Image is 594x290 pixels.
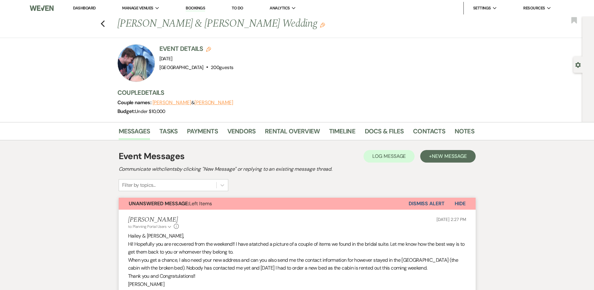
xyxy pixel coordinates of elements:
[159,64,204,71] span: [GEOGRAPHIC_DATA]
[523,5,545,11] span: Resources
[432,153,467,159] span: New Message
[159,44,234,53] h3: Event Details
[270,5,290,11] span: Analytics
[575,62,581,67] button: Open lead details
[73,5,96,11] a: Dashboard
[211,64,233,71] span: 200 guests
[186,5,205,11] a: Bookings
[420,150,475,163] button: +New Message
[152,99,233,106] span: &
[159,126,178,140] a: Tasks
[473,5,491,11] span: Settings
[117,108,135,115] span: Budget:
[128,280,466,288] p: [PERSON_NAME]
[117,88,468,97] h3: Couple Details
[265,126,320,140] a: Rental Overview
[128,216,179,224] h5: [PERSON_NAME]
[117,99,152,106] span: Couple names:
[365,126,404,140] a: Docs & Files
[436,217,466,222] span: [DATE] 2:27 PM
[129,200,189,207] strong: Unanswered Message:
[30,2,54,15] img: Weven Logo
[159,56,173,62] span: [DATE]
[128,256,466,272] p: When you get a chance, I also need your new address and can you also send me the contact informat...
[135,108,165,115] span: Under $10,000
[122,5,153,11] span: Manage Venues
[128,272,466,280] p: Thank you and Congratulations!!
[372,153,406,159] span: Log Message
[117,16,398,31] h1: [PERSON_NAME] & [PERSON_NAME] Wedding
[329,126,355,140] a: Timeline
[128,240,466,256] p: Hi! Hopefully you are recovered from the weekend!! I have atatched a picture of a couple of items...
[128,224,167,229] span: to: Planning Portal Users
[122,181,156,189] div: Filter by topics...
[320,22,325,28] button: Edit
[129,200,212,207] span: Left Items
[409,198,445,210] button: Dismiss Alert
[455,200,466,207] span: Hide
[455,126,474,140] a: Notes
[128,224,173,229] button: to: Planning Portal Users
[364,150,415,163] button: Log Message
[413,126,445,140] a: Contacts
[119,165,476,173] h2: Communicate with clients by clicking "New Message" or replying to an existing message thread.
[119,150,185,163] h1: Event Messages
[232,5,243,11] a: To Do
[194,100,233,105] button: [PERSON_NAME]
[152,100,191,105] button: [PERSON_NAME]
[227,126,256,140] a: Vendors
[187,126,218,140] a: Payments
[128,232,466,240] p: Hailey & [PERSON_NAME],
[119,126,150,140] a: Messages
[119,198,409,210] button: Unanswered Message:Left Items
[445,198,476,210] button: Hide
